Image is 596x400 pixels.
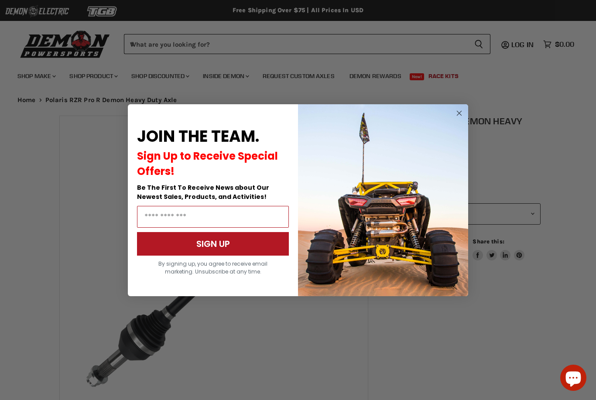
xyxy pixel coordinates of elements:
[558,365,589,393] inbox-online-store-chat: Shopify online store chat
[137,125,259,147] span: JOIN THE TEAM.
[137,149,278,178] span: Sign Up to Receive Special Offers!
[298,104,468,296] img: a9095488-b6e7-41ba-879d-588abfab540b.jpeg
[158,260,267,275] span: By signing up, you agree to receive email marketing. Unsubscribe at any time.
[454,108,465,119] button: Close dialog
[137,232,289,256] button: SIGN UP
[137,206,289,228] input: Email Address
[137,183,269,201] span: Be The First To Receive News about Our Newest Sales, Products, and Activities!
